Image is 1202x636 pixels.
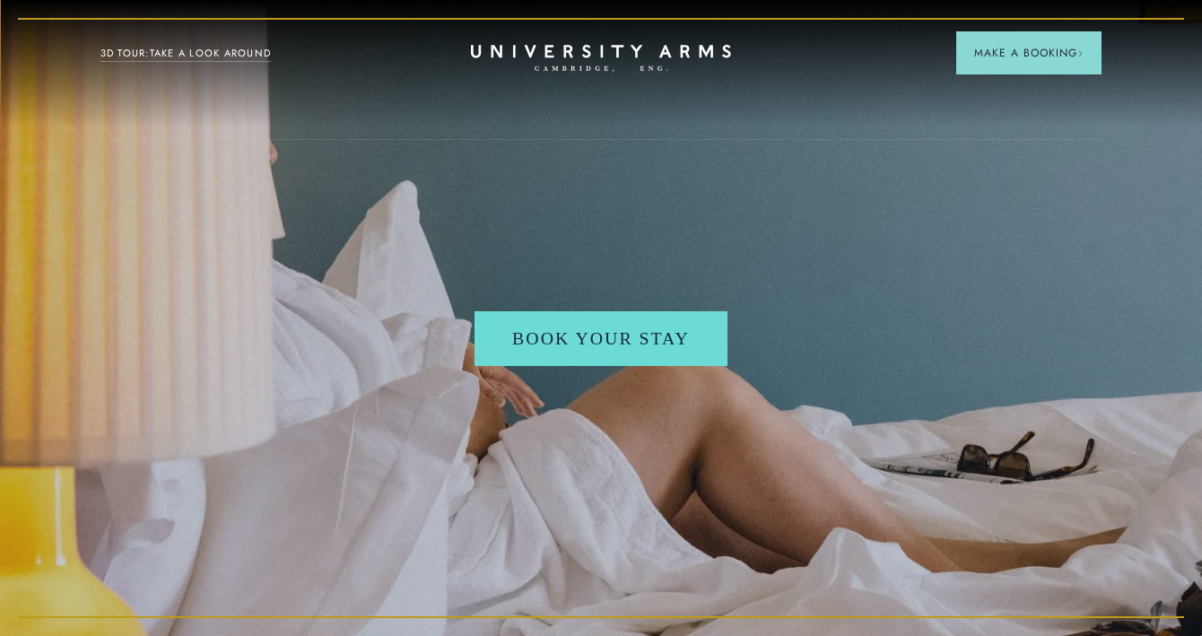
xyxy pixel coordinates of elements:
img: Arrow icon [1077,50,1084,57]
button: Make a BookingArrow icon [956,31,1102,74]
span: Make a Booking [974,45,1084,61]
a: 3D TOUR:TAKE A LOOK AROUND [100,46,272,62]
a: Home [471,45,731,73]
a: Book your stay [475,311,727,367]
